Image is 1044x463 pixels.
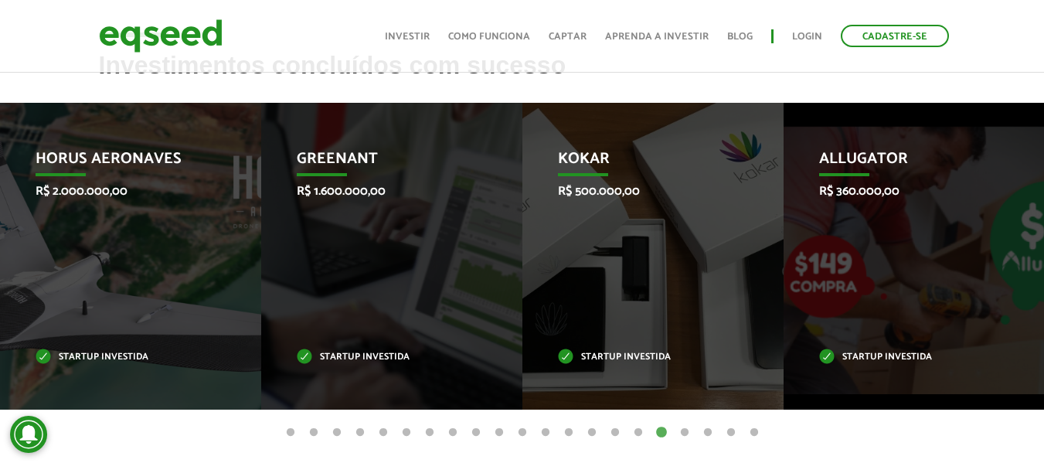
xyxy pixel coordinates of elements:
[558,184,725,199] p: R$ 500.000,00
[399,425,414,441] button: 6 of 21
[631,425,646,441] button: 16 of 21
[538,425,553,441] button: 12 of 21
[99,15,223,56] img: EqSeed
[306,425,321,441] button: 2 of 21
[677,425,692,441] button: 18 of 21
[36,184,202,199] p: R$ 2.000.000,00
[607,425,623,441] button: 15 of 21
[376,425,391,441] button: 5 of 21
[99,52,946,102] h2: Investimentos concluídos com sucesso
[36,353,202,362] p: Startup investida
[819,150,986,176] p: Allugator
[283,425,298,441] button: 1 of 21
[448,32,530,42] a: Como funciona
[561,425,576,441] button: 13 of 21
[468,425,484,441] button: 9 of 21
[329,425,345,441] button: 3 of 21
[515,425,530,441] button: 11 of 21
[352,425,368,441] button: 4 of 21
[558,353,725,362] p: Startup investida
[727,32,753,42] a: Blog
[445,425,461,441] button: 8 of 21
[584,425,600,441] button: 14 of 21
[654,425,669,441] button: 17 of 21
[297,353,464,362] p: Startup investida
[422,425,437,441] button: 7 of 21
[700,425,716,441] button: 19 of 21
[36,150,202,176] p: Horus Aeronaves
[491,425,507,441] button: 10 of 21
[605,32,709,42] a: Aprenda a investir
[549,32,587,42] a: Captar
[723,425,739,441] button: 20 of 21
[297,150,464,176] p: GreenAnt
[792,32,822,42] a: Login
[297,184,464,199] p: R$ 1.600.000,00
[841,25,949,47] a: Cadastre-se
[819,353,986,362] p: Startup investida
[558,150,725,176] p: Kokar
[819,184,986,199] p: R$ 360.000,00
[385,32,430,42] a: Investir
[746,425,762,441] button: 21 of 21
